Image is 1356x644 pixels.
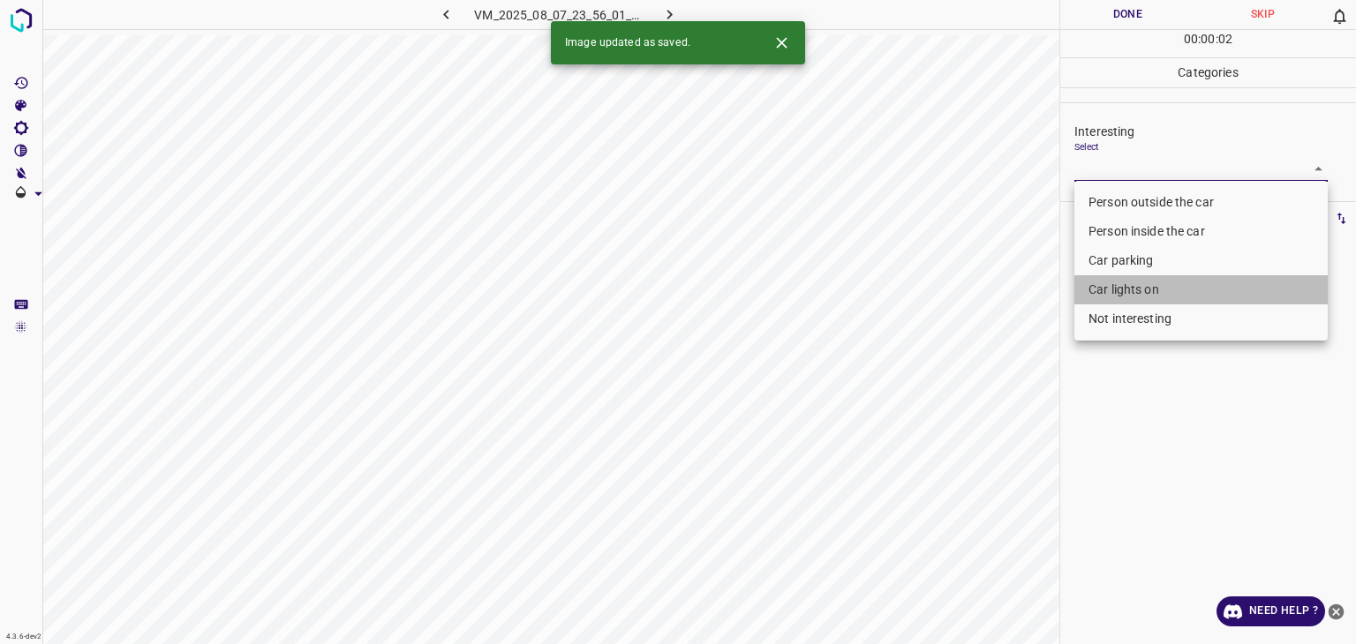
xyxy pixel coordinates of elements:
[1074,217,1328,246] li: Person inside the car
[1074,188,1328,217] li: Person outside the car
[765,26,798,59] button: Close
[565,35,690,51] span: Image updated as saved.
[1074,275,1328,304] li: Car lights on
[1074,304,1328,333] li: Not interesting
[1074,246,1328,275] li: Car parking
